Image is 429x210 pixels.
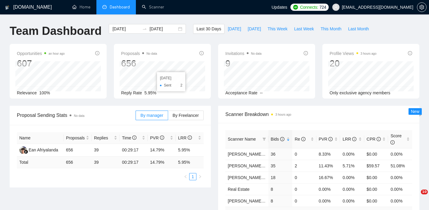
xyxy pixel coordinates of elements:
time: 3 hours ago [361,52,377,55]
td: 0.00% [340,183,364,195]
button: [DATE] [224,24,244,34]
div: 607 [17,58,65,69]
span: info-circle [352,137,356,141]
th: Replies [92,132,120,144]
span: Re [295,137,305,142]
span: No data [251,52,261,55]
td: 0.00% [340,195,364,207]
span: LRR [178,135,192,140]
div: 9 [225,58,261,69]
td: 0 [292,195,316,207]
span: info-circle [95,51,99,55]
td: 656 [64,144,92,157]
li: Sent [160,82,182,88]
span: Scanner Name [228,137,256,142]
span: to [142,26,147,31]
span: Proposals [66,135,85,141]
a: [PERSON_NAME] - PHP [228,163,275,168]
a: [PERSON_NAME] - Mobile [228,152,279,157]
span: Opportunities [17,50,65,57]
a: [PERSON_NAME] - Angular, Vue.js [228,175,294,180]
td: 36 [268,148,293,160]
span: 5.95% [144,90,156,95]
span: filter [261,135,267,144]
td: $0.00 [364,183,388,195]
span: Acceptance Rate [225,90,258,95]
a: homeHome [72,5,90,10]
a: EAEan Afriyalanda [19,147,58,152]
span: Last 30 Days [196,26,221,32]
span: CPR [367,137,381,142]
span: info-circle [304,51,308,55]
time: an hour ago [49,52,64,55]
button: This Week [264,24,291,34]
span: Score [390,133,402,145]
td: 18 [268,172,293,183]
h1: Team Dashboard [10,24,102,38]
span: PVR [319,137,333,142]
td: 8 [268,195,293,207]
span: user [334,5,338,9]
span: info-circle [188,135,192,140]
a: setting [417,5,427,10]
time: 3 hours ago [275,113,291,116]
li: Next Page [196,173,204,180]
div: [DATE] [160,75,182,81]
span: Scanner Breakdown [225,111,412,118]
td: 0 [292,183,316,195]
span: By manager [140,113,163,118]
input: End date [149,26,177,32]
span: Connects: [300,4,318,11]
div: 20 [330,58,377,69]
span: Dashboard [110,5,130,10]
span: Replies [94,135,113,141]
td: 14.79% [148,144,176,157]
div: 656 [121,58,157,69]
span: left [184,175,187,178]
span: right [198,175,202,178]
a: Real Estate [228,187,249,192]
button: Last 30 Days [193,24,224,34]
span: swap-right [142,26,147,31]
th: Proposals [64,132,92,144]
td: 0.00% [388,195,412,207]
span: Reply Rate [121,90,142,95]
span: info-circle [377,137,381,141]
span: By Freelancer [173,113,199,118]
td: $0.00 [364,172,388,183]
span: Proposals [121,50,157,57]
img: logo [5,3,9,12]
span: Bids [271,137,284,142]
span: info-circle [408,51,412,55]
span: Relevance [17,90,37,95]
span: filter [262,137,266,141]
td: 0.00% [316,195,340,207]
td: Total [17,157,64,168]
li: 1 [189,173,196,180]
span: This Week [268,26,287,32]
th: Name [17,132,64,144]
span: No data [74,114,84,117]
td: 14.79 % [148,157,176,168]
span: Last Week [294,26,314,32]
button: setting [417,2,427,12]
span: Time [122,135,136,140]
td: 2 [292,160,316,172]
td: 0.00% [388,172,412,183]
td: $59.57 [364,160,388,172]
span: [DATE] [248,26,261,32]
span: 100% [39,90,50,95]
iframe: Intercom live chat [409,190,423,204]
td: 0.00% [340,148,364,160]
td: 11.43% [316,160,340,172]
span: Profile Views [330,50,377,57]
td: 8 [268,183,293,195]
td: 35 [268,160,293,172]
td: 00:29:17 [120,144,148,157]
td: 39 [92,144,120,157]
a: 1 [189,173,196,180]
td: 0.00% [316,183,340,195]
button: [DATE] [244,24,264,34]
img: gigradar-bm.png [24,150,28,154]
